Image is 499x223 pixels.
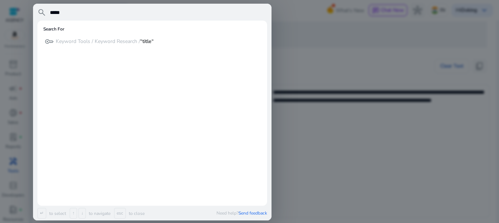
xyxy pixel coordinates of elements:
span: ↵ [37,208,46,219]
span: key [45,37,54,46]
b: “title“ [140,38,154,45]
span: ↓ [79,208,86,219]
h6: Search For [43,26,64,32]
p: to select [48,211,66,216]
p: Keyword Tools / Keyword Research / [56,38,154,45]
p: to navigate [87,211,110,216]
span: search [37,8,46,17]
span: esc [114,208,126,219]
p: Need help? [216,210,267,216]
p: to close [127,211,145,216]
span: ↑ [70,208,77,219]
span: Send feedback [238,210,267,216]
